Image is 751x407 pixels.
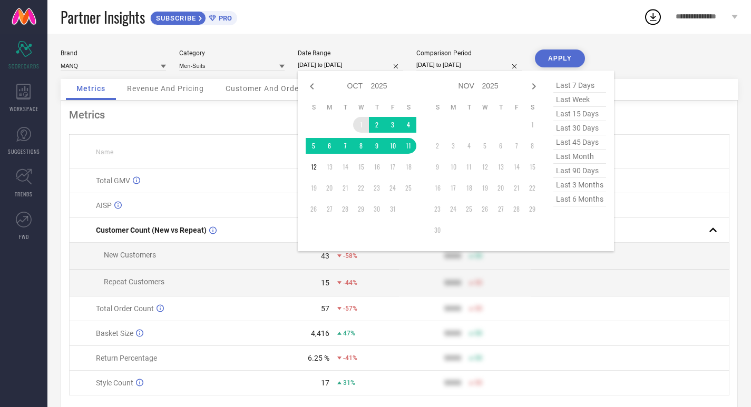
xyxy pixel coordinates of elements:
td: Thu Nov 13 2025 [493,159,509,175]
span: -58% [343,252,357,260]
th: Sunday [306,103,321,112]
span: Revenue And Pricing [127,84,204,93]
span: last 30 days [553,121,606,135]
td: Fri Nov 28 2025 [509,201,524,217]
td: Thu Oct 16 2025 [369,159,385,175]
div: 9999 [444,279,461,287]
td: Tue Nov 04 2025 [461,138,477,154]
td: Sat Nov 15 2025 [524,159,540,175]
th: Tuesday [337,103,353,112]
span: Customer And Orders [226,84,306,93]
td: Sun Oct 05 2025 [306,138,321,154]
th: Saturday [401,103,416,112]
span: 31% [343,379,355,386]
td: Mon Oct 13 2025 [321,159,337,175]
span: last 3 months [553,178,606,192]
td: Thu Nov 20 2025 [493,180,509,196]
div: 4,416 [311,329,329,337]
td: Fri Nov 21 2025 [509,180,524,196]
span: Name [96,148,113,156]
div: 9999 [444,304,461,313]
td: Sun Oct 19 2025 [306,180,321,196]
th: Wednesday [477,103,493,112]
div: Date Range [298,49,403,57]
td: Fri Oct 24 2025 [385,180,401,196]
span: Metrics [76,84,105,93]
td: Mon Oct 20 2025 [321,180,337,196]
div: 15 [321,279,329,287]
span: TRENDS [15,190,33,198]
td: Sun Nov 02 2025 [430,138,445,154]
td: Wed Nov 12 2025 [477,159,493,175]
div: Open download list [643,7,662,26]
span: WORKSPACE [9,105,38,113]
td: Mon Nov 10 2025 [445,159,461,175]
td: Tue Oct 07 2025 [337,138,353,154]
td: Fri Oct 10 2025 [385,138,401,154]
td: Sat Nov 01 2025 [524,117,540,133]
div: Previous month [306,80,318,93]
td: Thu Oct 23 2025 [369,180,385,196]
td: Sat Oct 11 2025 [401,138,416,154]
span: SCORECARDS [8,62,40,70]
span: 50 [475,252,482,260]
th: Thursday [369,103,385,112]
div: 9999 [444,329,461,337]
th: Thursday [493,103,509,112]
td: Tue Nov 18 2025 [461,180,477,196]
span: -41% [343,354,357,362]
span: 50 [475,279,482,286]
span: Repeat Customers [104,277,164,286]
td: Thu Oct 09 2025 [369,138,385,154]
span: -57% [343,305,357,312]
td: Wed Oct 29 2025 [353,201,369,217]
span: 50 [475,330,482,337]
span: Return Percentage [96,354,157,362]
div: Comparison Period [416,49,522,57]
td: Sun Nov 30 2025 [430,222,445,238]
td: Tue Oct 14 2025 [337,159,353,175]
span: AISP [96,201,112,210]
td: Mon Nov 03 2025 [445,138,461,154]
td: Mon Nov 24 2025 [445,201,461,217]
span: Style Count [96,379,133,387]
span: last 15 days [553,107,606,121]
span: Total GMV [96,176,130,185]
th: Friday [385,103,401,112]
td: Fri Oct 03 2025 [385,117,401,133]
td: Sun Nov 09 2025 [430,159,445,175]
th: Wednesday [353,103,369,112]
td: Thu Oct 02 2025 [369,117,385,133]
th: Friday [509,103,524,112]
td: Mon Oct 27 2025 [321,201,337,217]
span: last 6 months [553,192,606,206]
div: 9999 [444,354,461,362]
span: -44% [343,279,357,286]
button: APPLY [535,49,585,67]
div: 57 [321,304,329,313]
span: 50 [475,305,482,312]
span: last 90 days [553,164,606,178]
div: 43 [321,252,329,260]
td: Sat Oct 25 2025 [401,180,416,196]
div: Metrics [69,108,729,121]
span: Total Order Count [96,304,154,313]
td: Sat Oct 18 2025 [401,159,416,175]
td: Thu Nov 27 2025 [493,201,509,217]
div: Next month [528,80,540,93]
td: Tue Oct 28 2025 [337,201,353,217]
div: Category [179,49,285,57]
span: FWD [19,233,29,241]
td: Sat Nov 29 2025 [524,201,540,217]
td: Wed Oct 08 2025 [353,138,369,154]
span: last 45 days [553,135,606,150]
td: Fri Oct 17 2025 [385,159,401,175]
td: Wed Nov 19 2025 [477,180,493,196]
span: New Customers [104,251,156,259]
input: Select date range [298,59,403,71]
td: Sat Nov 22 2025 [524,180,540,196]
span: 47% [343,330,355,337]
td: Tue Oct 21 2025 [337,180,353,196]
td: Wed Oct 01 2025 [353,117,369,133]
td: Thu Oct 30 2025 [369,201,385,217]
